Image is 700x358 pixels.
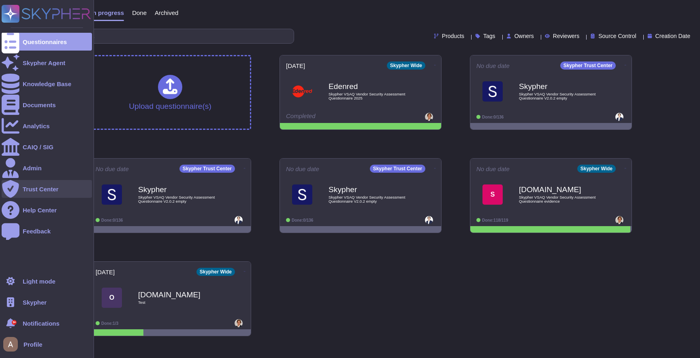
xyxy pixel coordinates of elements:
div: Skypher Trust Center [179,165,235,173]
span: No due date [476,63,510,69]
div: Skypher Trust Center [560,61,616,70]
b: Skypher [519,83,600,90]
div: Feedback [23,228,51,234]
img: Logo [482,81,503,102]
a: Feedback [2,222,92,240]
span: Reviewers [553,33,579,39]
span: Tags [483,33,495,39]
img: Logo [102,184,122,205]
div: Skypher Wide [196,268,235,276]
span: No due date [286,166,319,172]
div: 9+ [12,320,17,325]
img: user [425,113,433,121]
span: Profile [23,341,43,347]
button: user [2,335,23,353]
b: [DOMAIN_NAME] [138,291,219,299]
span: Skypher VSAQ Vendor Security Assessment Questionnaire evidence [519,195,600,203]
div: Knowledge Base [23,81,71,87]
div: Documents [23,102,56,108]
div: Upload questionnaire(s) [129,75,211,110]
b: Skypher [329,186,410,193]
a: Admin [2,159,92,177]
a: Trust Center [2,180,92,198]
span: Done: 1/3 [101,321,118,326]
img: user [235,216,243,224]
div: Analytics [23,123,50,129]
img: user [235,319,243,327]
span: Products [442,33,464,39]
b: Edenred [329,83,410,90]
a: Skypher Agent [2,54,92,72]
a: Help Center [2,201,92,219]
span: Test [138,301,219,305]
img: user [615,113,623,121]
img: Logo [292,81,312,102]
div: Skypher Trust Center [370,165,425,173]
span: Skypher VSAQ Vendor Security Assessment Questionnaire V2.0.2 empty [329,195,410,203]
span: Owners [514,33,534,39]
span: Done [132,10,147,16]
div: Help Center [23,207,57,213]
span: Skypher VSAQ Vendor Security Assessment Questionnaire V2.0.2 empty [519,92,600,100]
a: Questionnaires [2,33,92,51]
span: Done: 0/136 [101,218,123,222]
div: CAIQ / SIG [23,144,53,150]
span: Done: 0/136 [292,218,313,222]
div: Admin [23,165,42,171]
div: O [102,288,122,308]
input: Search by keywords [32,29,294,43]
span: Skypher [23,299,47,305]
span: No due date [476,166,510,172]
span: Skypher VSAQ Vendor Security Assessment Questionnaire V2.0.2 empty [138,195,219,203]
div: Completed [286,113,385,121]
div: Skypher Wide [577,165,616,173]
span: No due date [96,166,129,172]
div: Trust Center [23,186,58,192]
span: Notifications [23,320,60,326]
b: Skypher [138,186,219,193]
span: Archived [155,10,178,16]
img: user [425,216,433,224]
a: CAIQ / SIG [2,138,92,156]
span: Done: 118/119 [482,218,508,222]
div: Skypher Wide [387,61,425,70]
span: In progress [91,10,124,16]
div: S [482,184,503,205]
span: [DATE] [96,269,115,275]
b: [DOMAIN_NAME] [519,186,600,193]
div: Light mode [23,278,55,284]
a: Documents [2,96,92,114]
img: user [3,337,18,352]
a: Knowledge Base [2,75,92,93]
img: user [615,216,623,224]
a: Analytics [2,117,92,135]
img: Logo [292,184,312,205]
span: Source Control [598,33,636,39]
div: Questionnaires [23,39,67,45]
span: Creation Date [655,33,690,39]
div: Skypher Agent [23,60,65,66]
span: Skypher VSAQ Vendor Security Assessment Questionnaire 2025 [329,92,410,100]
span: [DATE] [286,63,305,69]
span: Done: 0/136 [482,115,504,119]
